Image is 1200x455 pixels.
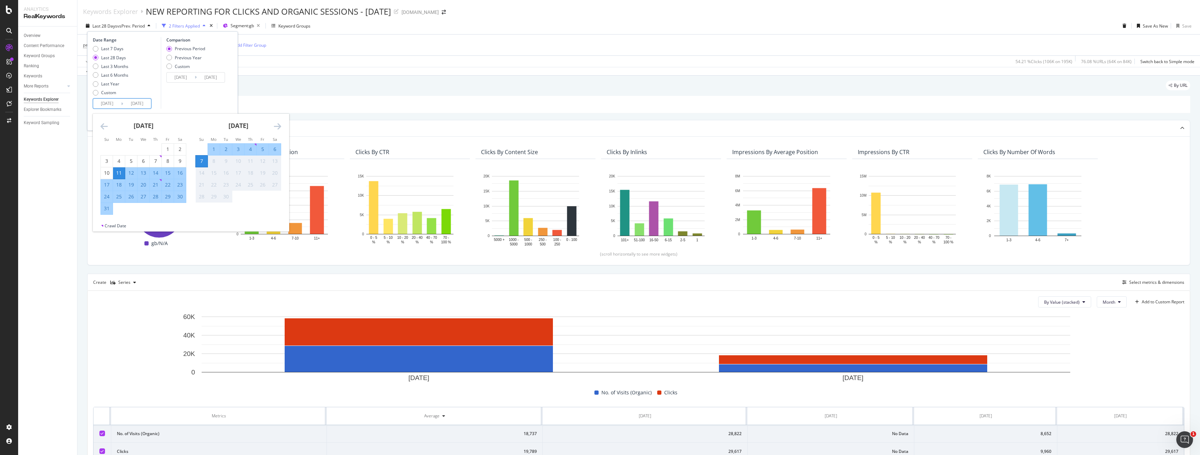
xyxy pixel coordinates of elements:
[101,158,113,165] div: 3
[245,169,256,176] div: 18
[137,169,149,176] div: 13
[607,149,647,156] div: Clicks By Inlinks
[196,167,208,179] td: Not available. Sunday, September 14, 2025
[24,32,72,39] a: Overview
[24,83,65,90] a: More Reports
[1081,59,1132,65] div: 76.08 % URLs ( 64K on 84K )
[384,236,393,240] text: 5 - 10
[162,146,174,153] div: 1
[24,52,72,60] a: Keyword Groups
[153,137,158,142] small: Th
[125,169,137,176] div: 12
[150,158,162,165] div: 7
[245,155,257,167] td: Not available. Thursday, September 11, 2025
[24,96,72,103] a: Keywords Explorer
[220,181,232,188] div: 23
[257,181,269,188] div: 26
[370,236,377,240] text: 0 - 5
[257,169,269,176] div: 19
[228,121,248,130] strong: [DATE]
[235,137,241,142] small: We
[225,41,266,49] button: Add Filter Group
[1119,278,1184,287] button: Select metrics & dimensions
[269,181,281,188] div: 27
[83,20,153,31] button: Last 28 DaysvsPrev. Period
[269,155,281,167] td: Not available. Saturday, September 13, 2025
[483,189,490,193] text: 15K
[751,236,757,240] text: 1-3
[116,137,122,142] small: Mo
[292,236,299,240] text: 7-10
[101,72,128,78] div: Last 6 Months
[162,169,174,176] div: 15
[232,181,244,188] div: 24
[220,143,232,155] td: Selected. Tuesday, September 2, 2025
[257,143,269,155] td: Selected. Friday, September 5, 2025
[24,106,72,113] a: Explorer Bookmarks
[224,137,228,142] small: Tu
[220,155,232,167] td: Not available. Tuesday, September 9, 2025
[208,169,220,176] div: 15
[732,173,841,245] svg: A chart.
[481,173,590,248] div: A chart.
[101,179,113,191] td: Selected. Sunday, August 17, 2025
[101,181,113,188] div: 17
[162,167,174,179] td: Selected. Friday, August 15, 2025
[220,146,232,153] div: 2
[208,179,220,191] td: Not available. Monday, September 22, 2025
[134,121,153,130] strong: [DATE]
[159,20,208,31] button: 2 Filters Applied
[100,122,108,131] div: Move backward to switch to the previous month.
[125,158,137,165] div: 5
[1129,279,1184,285] div: Select metrics & dimensions
[609,174,615,178] text: 20K
[150,169,162,176] div: 14
[397,236,408,240] text: 10 - 20
[220,179,232,191] td: Not available. Tuesday, September 23, 2025
[257,179,269,191] td: Not available. Friday, September 26, 2025
[162,158,174,165] div: 8
[118,280,130,285] div: Series
[208,191,220,203] td: Not available. Monday, September 29, 2025
[945,236,951,240] text: 70 -
[358,194,364,197] text: 10K
[175,63,190,69] div: Custom
[24,119,72,127] a: Keyword Sampling
[220,169,232,176] div: 16
[113,167,125,179] td: Selected as start date. Monday, August 11, 2025
[273,137,277,142] small: Sa
[174,191,186,203] td: Selected. Saturday, August 30, 2025
[607,173,715,248] svg: A chart.
[1132,296,1184,308] button: Add to Custom Report
[872,236,879,240] text: 0 - 5
[1103,299,1115,305] span: Month
[1140,59,1194,65] div: Switch back to Simple mode
[104,137,109,142] small: Su
[234,42,266,48] div: Add Filter Group
[208,158,220,165] div: 8
[24,73,72,80] a: Keywords
[485,219,490,223] text: 5K
[735,203,740,207] text: 4M
[104,189,213,239] div: A chart.
[983,173,1092,248] div: A chart.
[113,193,125,200] div: 25
[232,179,245,191] td: Not available. Wednesday, September 24, 2025
[101,193,113,200] div: 24
[117,413,321,419] div: Metrics
[83,8,138,15] div: Keywords Explorer
[174,193,186,200] div: 30
[732,149,818,156] div: Impressions By Average Position
[175,55,202,61] div: Previous Year
[93,72,128,78] div: Last 6 Months
[93,114,289,223] div: Calendar
[1142,300,1184,304] div: Add to Custom Report
[24,62,39,70] div: Ranking
[196,169,208,176] div: 14
[494,237,505,241] text: 5000 +
[125,191,137,203] td: Selected. Tuesday, August 26, 2025
[93,90,128,96] div: Custom
[93,55,128,61] div: Last 28 Days
[24,6,72,13] div: Analytics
